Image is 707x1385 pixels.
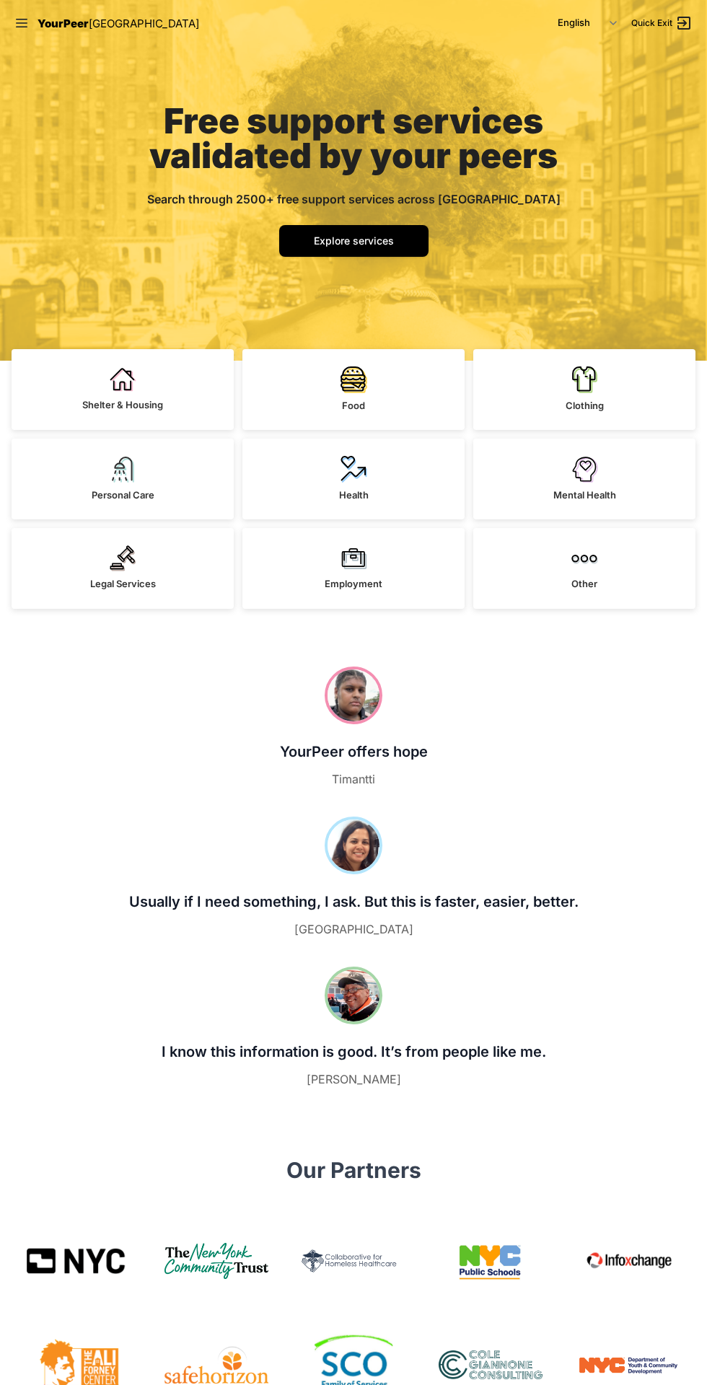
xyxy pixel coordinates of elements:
[12,439,234,519] a: Personal Care
[242,528,465,609] a: Employment
[302,1209,405,1313] img: Logo
[339,489,369,501] span: Health
[32,920,675,938] figcaption: [GEOGRAPHIC_DATA]
[456,1226,525,1296] img: Logo
[631,14,693,32] a: Quick Exit
[566,400,604,411] span: Clothing
[12,528,234,609] a: Legal Services
[631,17,672,29] span: Quick Exit
[571,578,597,589] span: Other
[149,100,558,177] span: Free support services validated by your peers
[473,528,695,609] a: Other
[314,234,394,247] span: Explore services
[90,578,156,589] span: Legal Services
[342,400,365,411] span: Food
[162,1043,546,1060] span: I know this information is good. It’s from people like me.
[12,349,234,430] a: Shelter & Housing
[27,1247,131,1275] img: Logo
[38,14,199,32] a: YourPeer[GEOGRAPHIC_DATA]
[32,1070,675,1088] figcaption: [PERSON_NAME]
[325,578,382,589] span: Employment
[82,399,163,410] span: Shelter & Housing
[242,439,465,519] a: Health
[89,17,199,30] span: [GEOGRAPHIC_DATA]
[473,349,695,430] a: Clothing
[129,893,579,910] span: Usually if I need something, I ask. But this is faster, easier, better.
[576,1209,680,1313] img: Logo
[164,1209,268,1313] img: Logo
[242,349,465,430] a: Food
[32,770,675,788] figcaption: Timantti
[553,489,616,501] span: Mental Health
[286,1157,421,1183] span: Our Partners
[280,743,428,760] span: YourPeer offers hope
[147,192,561,206] span: Search through 2500+ free support services across [GEOGRAPHIC_DATA]
[38,17,89,30] span: YourPeer
[92,489,154,501] span: Personal Care
[473,439,695,519] a: Mental Health
[279,225,429,257] a: Explore services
